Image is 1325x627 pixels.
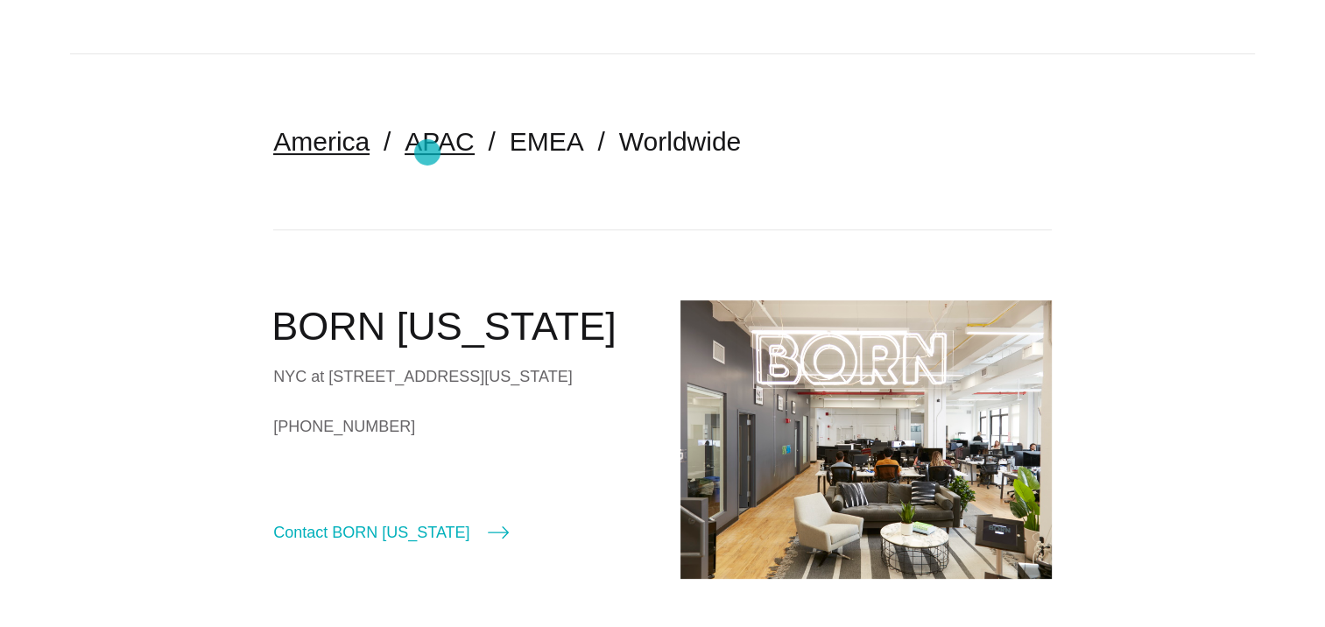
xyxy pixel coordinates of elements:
[273,363,645,390] div: NYC at [STREET_ADDRESS][US_STATE]
[273,127,370,156] a: America
[271,300,645,353] h2: BORN [US_STATE]
[510,127,584,156] a: EMEA
[273,413,645,440] a: [PHONE_NUMBER]
[273,520,508,545] a: Contact BORN [US_STATE]
[405,127,474,156] a: APAC
[619,127,742,156] a: Worldwide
